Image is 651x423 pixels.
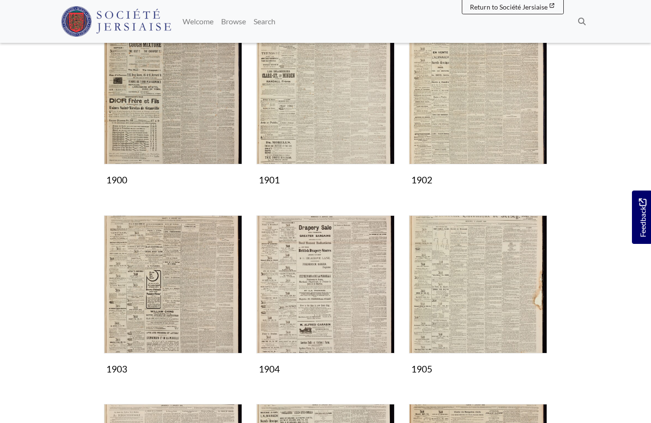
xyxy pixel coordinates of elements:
[409,26,547,164] img: 1902
[104,26,242,164] img: 1900
[249,215,402,393] div: Subcollection
[104,26,242,190] a: 1900 1900
[409,215,547,353] img: 1905
[97,215,249,393] div: Subcollection
[402,215,554,393] div: Subcollection
[637,198,648,237] span: Feedback
[402,26,554,204] div: Subcollection
[256,26,395,190] a: 1901 1901
[104,215,242,379] a: 1903 1903
[97,26,249,204] div: Subcollection
[409,215,547,379] a: 1905 1905
[217,12,250,31] a: Browse
[104,215,242,353] img: 1903
[632,191,651,244] a: Would you like to provide feedback?
[256,215,395,379] a: 1904 1904
[470,3,548,11] span: Return to Société Jersiaise
[250,12,279,31] a: Search
[61,4,171,39] a: Société Jersiaise logo
[256,215,395,353] img: 1904
[249,26,402,204] div: Subcollection
[61,6,171,37] img: Société Jersiaise
[179,12,217,31] a: Welcome
[409,26,547,190] a: 1902 1902
[256,26,395,164] img: 1901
